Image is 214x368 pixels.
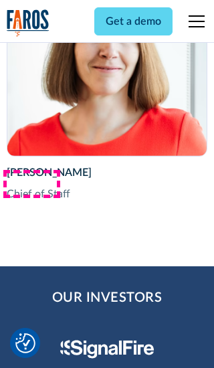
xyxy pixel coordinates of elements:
[52,288,163,308] h2: Our Investors
[94,7,173,35] a: Get a demo
[7,186,208,202] div: Chief of Staff
[7,9,49,37] img: Logo of the analytics and reporting company Faros.
[7,165,208,181] div: [PERSON_NAME]
[15,333,35,353] img: Revisit consent button
[7,9,49,37] a: home
[181,5,207,37] div: menu
[15,333,35,353] button: Cookie Settings
[60,340,154,359] img: Signal Fire Logo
